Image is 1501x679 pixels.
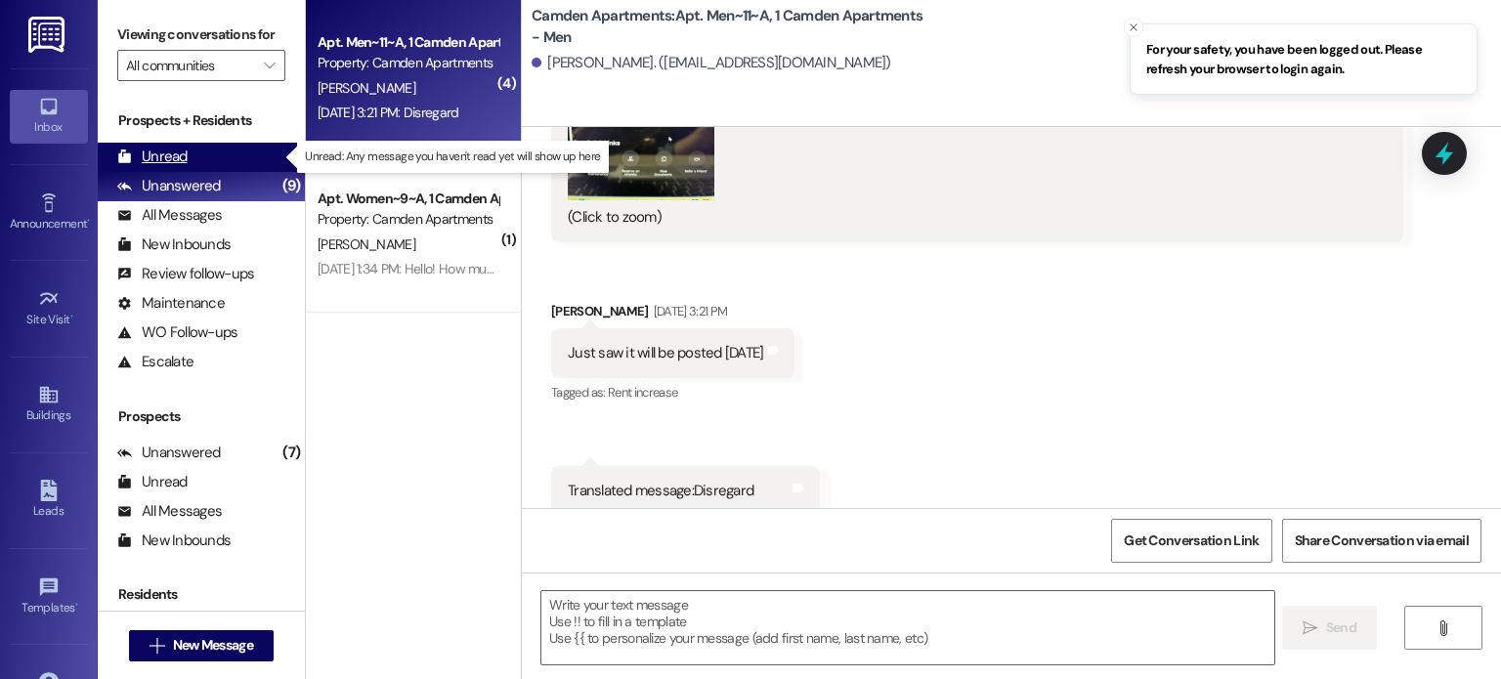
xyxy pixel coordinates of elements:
div: Tagged as: [551,378,794,406]
div: All Messages [117,501,222,522]
i:  [1303,620,1317,636]
div: Translated message: Disregard [568,481,789,501]
div: Escalate [117,352,193,372]
span: • [75,598,78,612]
button: New Message [129,630,274,661]
div: (9) [278,171,305,201]
i:  [150,638,164,654]
span: • [87,214,90,228]
div: [DATE] 1:34 PM: Hello! How much is rent this fall? [318,260,586,277]
div: Unread [117,147,188,167]
div: New Inbounds [117,530,231,551]
div: All Messages [117,205,222,226]
div: Prospects [98,406,305,427]
span: Get Conversation Link [1124,530,1259,551]
img: ResiDesk Logo [28,17,68,53]
span: For your safety, you have been logged out. Please refresh your browser to login again. [1146,40,1461,78]
button: Share Conversation via email [1282,519,1481,563]
a: Inbox [10,90,88,143]
button: Get Conversation Link [1111,519,1271,563]
a: Templates • [10,571,88,623]
span: Share Conversation via email [1295,530,1469,551]
div: New Inbounds [117,234,231,255]
div: [DATE] 3:21 PM: Disregard [318,104,459,121]
div: WO Follow-ups [117,322,237,343]
a: Leads [10,474,88,527]
div: Maintenance [117,293,225,314]
label: Viewing conversations for [117,20,285,50]
div: [PERSON_NAME]. ([EMAIL_ADDRESS][DOMAIN_NAME]) [532,53,891,73]
button: Send [1282,606,1377,650]
div: Property: Camden Apartments [318,209,498,230]
div: Apt. Women~9~A, 1 Camden Apartments - Women [318,189,498,209]
i:  [1436,620,1450,636]
div: (7) [278,438,305,468]
span: [PERSON_NAME] [318,235,415,253]
i:  [264,58,275,73]
div: Apt. Men~11~A, 1 Camden Apartments - Men [318,32,498,53]
b: Camden Apartments: Apt. Men~11~A, 1 Camden Apartments - Men [532,6,922,48]
div: Unanswered [117,176,221,196]
div: Residents [98,584,305,605]
p: Unread: Any message you haven't read yet will show up here [305,149,600,165]
div: [DATE] 3:21 PM [649,301,728,321]
span: Send [1326,617,1356,638]
div: Unread [117,472,188,492]
div: Property: Camden Apartments [318,53,498,73]
div: Prospects + Residents [98,110,305,131]
div: Just saw it will be posted [DATE] [568,343,763,363]
span: • [70,310,73,323]
a: Site Visit • [10,282,88,335]
div: Unanswered [117,443,221,463]
a: Buildings [10,378,88,431]
div: Review follow-ups [117,264,254,284]
div: [PERSON_NAME] [551,301,794,328]
div: (Click to zoom) [568,207,1372,228]
button: Close toast [1124,18,1143,37]
span: [PERSON_NAME] [318,79,415,97]
span: Rent increase [608,384,678,401]
span: New Message [173,635,253,656]
input: All communities [126,50,254,81]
